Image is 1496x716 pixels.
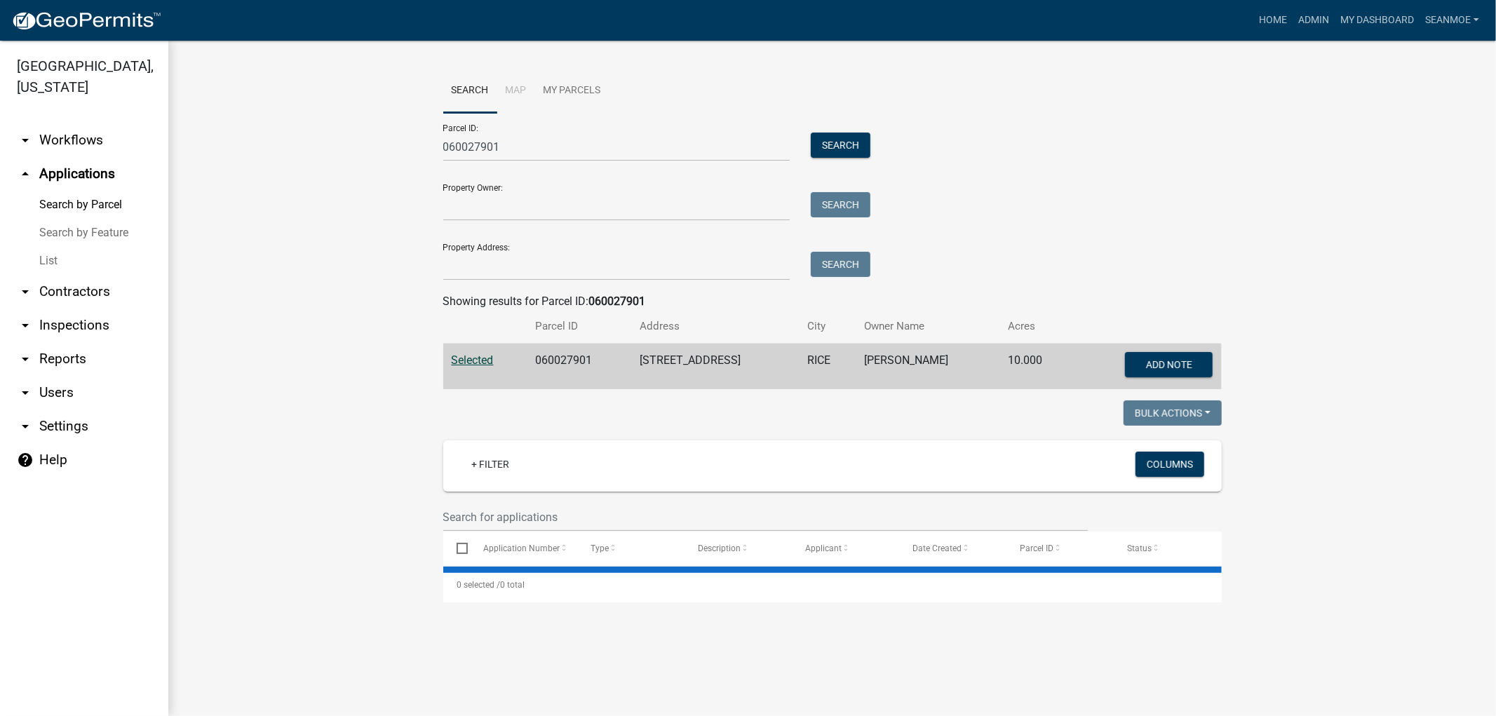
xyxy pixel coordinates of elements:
[17,317,34,334] i: arrow_drop_down
[912,543,962,553] span: Date Created
[17,452,34,468] i: help
[631,310,799,343] th: Address
[17,418,34,435] i: arrow_drop_down
[535,69,609,114] a: My Parcels
[1000,344,1073,390] td: 10.000
[1000,310,1073,343] th: Acres
[17,166,34,182] i: arrow_drop_up
[1136,452,1204,477] button: Columns
[17,384,34,401] i: arrow_drop_down
[483,543,560,553] span: Application Number
[17,351,34,367] i: arrow_drop_down
[452,353,494,367] a: Selected
[591,543,609,553] span: Type
[460,452,520,477] a: + Filter
[811,252,870,277] button: Search
[805,543,842,553] span: Applicant
[577,532,685,565] datatable-header-cell: Type
[698,543,741,553] span: Description
[527,344,631,390] td: 060027901
[800,344,856,390] td: RICE
[470,532,577,565] datatable-header-cell: Application Number
[443,69,497,114] a: Search
[685,532,792,565] datatable-header-cell: Description
[1114,532,1221,565] datatable-header-cell: Status
[811,133,870,158] button: Search
[631,344,799,390] td: [STREET_ADDRESS]
[1253,7,1293,34] a: Home
[443,293,1222,310] div: Showing results for Parcel ID:
[1125,352,1213,377] button: Add Note
[17,132,34,149] i: arrow_drop_down
[899,532,1006,565] datatable-header-cell: Date Created
[1006,532,1114,565] datatable-header-cell: Parcel ID
[1335,7,1420,34] a: My Dashboard
[17,283,34,300] i: arrow_drop_down
[856,310,1000,343] th: Owner Name
[457,580,500,590] span: 0 selected /
[443,503,1089,532] input: Search for applications
[527,310,631,343] th: Parcel ID
[800,310,856,343] th: City
[1020,543,1054,553] span: Parcel ID
[443,532,470,565] datatable-header-cell: Select
[443,567,1222,602] div: 0 total
[1128,543,1152,553] span: Status
[792,532,899,565] datatable-header-cell: Applicant
[856,344,1000,390] td: [PERSON_NAME]
[1146,359,1192,370] span: Add Note
[589,295,646,308] strong: 060027901
[811,192,870,217] button: Search
[1124,400,1222,426] button: Bulk Actions
[1293,7,1335,34] a: Admin
[1420,7,1485,34] a: SeanMoe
